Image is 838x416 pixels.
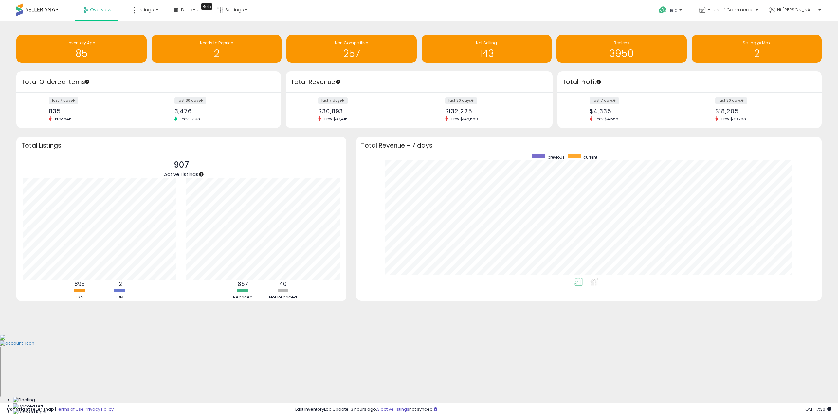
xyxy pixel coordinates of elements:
label: last 30 days [715,97,747,104]
img: Docked Right [13,409,46,415]
div: Tooltip anchor [84,79,90,85]
h1: 2 [155,48,279,59]
span: Non Competitive [335,40,368,45]
span: Hi [PERSON_NAME] [777,7,816,13]
div: FBA [60,294,99,300]
div: 835 [49,108,144,115]
h1: 2 [695,48,819,59]
a: Inventory Age 85 [16,35,147,63]
div: Not Repriced [264,294,303,300]
span: Selling @ Max [743,40,770,45]
span: Prev: $32,416 [321,116,351,122]
span: Haus of Commerce [707,7,754,13]
span: previous [548,154,565,160]
span: Listings [137,7,154,13]
a: Hi [PERSON_NAME] [769,7,821,21]
div: $18,205 [715,108,810,115]
span: Help [668,8,677,13]
h3: Total Profit [562,78,817,87]
a: Selling @ Max 2 [692,35,822,63]
div: Tooltip anchor [596,79,602,85]
h3: Total Revenue - 7 days [361,143,817,148]
span: Active Listings [164,171,198,178]
div: $132,225 [445,108,541,115]
p: 907 [164,159,198,171]
span: Inventory Age [68,40,95,45]
img: Docked Left [13,403,43,409]
span: DataHub [181,7,202,13]
span: Needs to Reprice [200,40,233,45]
span: Overview [90,7,111,13]
div: Repriced [223,294,263,300]
b: 867 [238,280,248,288]
label: last 30 days [174,97,206,104]
h1: 257 [290,48,413,59]
a: Help [654,1,688,21]
h1: 143 [425,48,549,59]
img: Floating [13,397,35,403]
div: $30,893 [318,108,414,115]
b: 12 [117,280,122,288]
div: Tooltip anchor [201,3,212,10]
label: last 7 days [590,97,619,104]
div: FBM [100,294,139,300]
a: Needs to Reprice 2 [152,35,282,63]
b: 895 [74,280,85,288]
label: last 30 days [445,97,477,104]
span: Prev: $4,558 [592,116,622,122]
h3: Total Revenue [291,78,548,87]
a: Replens 3950 [556,35,687,63]
span: Prev: $145,680 [448,116,481,122]
label: last 7 days [318,97,348,104]
h1: 3950 [560,48,683,59]
span: Replens [614,40,629,45]
h3: Total Listings [21,143,341,148]
label: last 7 days [49,97,78,104]
span: current [583,154,597,160]
div: 3,476 [174,108,269,115]
a: Not Selling 143 [422,35,552,63]
a: Non Competitive 257 [286,35,417,63]
span: Prev: 3,308 [177,116,203,122]
i: Get Help [659,6,667,14]
span: Not Selling [476,40,497,45]
span: Prev: $20,268 [718,116,749,122]
h1: 85 [20,48,143,59]
b: 40 [279,280,287,288]
div: $4,335 [590,108,684,115]
div: Tooltip anchor [198,172,204,177]
span: Prev: 846 [52,116,75,122]
h3: Total Ordered Items [21,78,276,87]
div: Tooltip anchor [335,79,341,85]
